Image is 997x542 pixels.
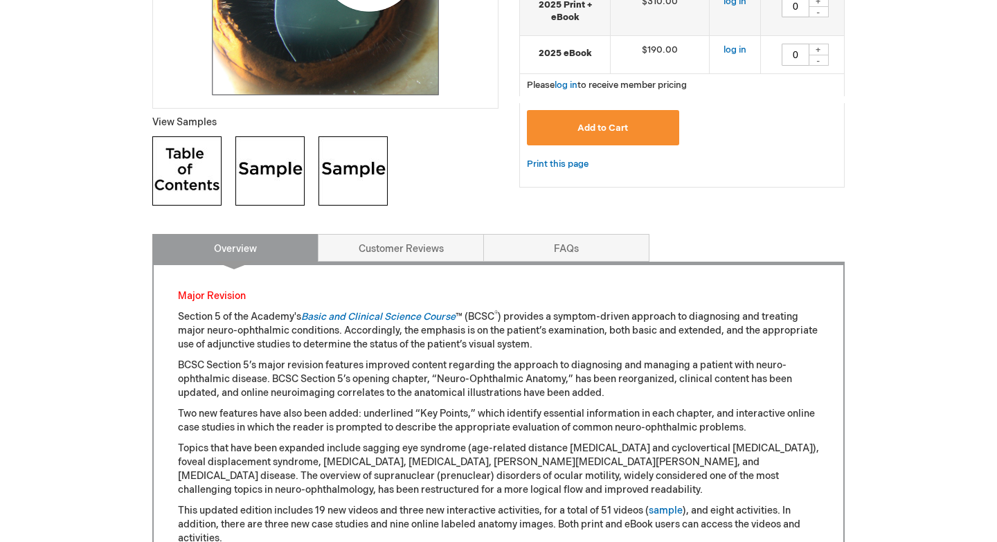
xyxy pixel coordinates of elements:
img: Click to view [152,136,222,206]
p: Topics that have been expanded include sagging eye syndrome (age-related distance [MEDICAL_DATA] ... [178,442,819,497]
p: View Samples [152,116,498,129]
button: Add to Cart [527,110,679,145]
input: Qty [782,44,809,66]
a: log in [555,80,577,91]
a: Overview [152,234,318,262]
a: Print this page [527,156,589,173]
span: Add to Cart [577,123,628,134]
td: $190.00 [611,35,710,73]
a: FAQs [483,234,649,262]
a: Basic and Clinical Science Course [301,311,456,323]
a: log in [724,44,746,55]
p: BCSC Section 5’s major revision features improved content regarding the approach to diagnosing an... [178,359,819,400]
p: Two new features have also been added: underlined “Key Points,” which identify essential informat... [178,407,819,435]
sup: ® [494,310,498,318]
a: sample [649,505,683,516]
a: Customer Reviews [318,234,484,262]
img: Click to view [318,136,388,206]
strong: 2025 eBook [527,47,603,60]
p: Section 5 of the Academy's ™ (BCSC ) provides a symptom-driven approach to diagnosing and treatin... [178,310,819,352]
div: - [808,55,829,66]
font: Major Revision [178,290,246,302]
span: Please to receive member pricing [527,80,687,91]
div: - [808,6,829,17]
img: Click to view [235,136,305,206]
div: + [808,44,829,55]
